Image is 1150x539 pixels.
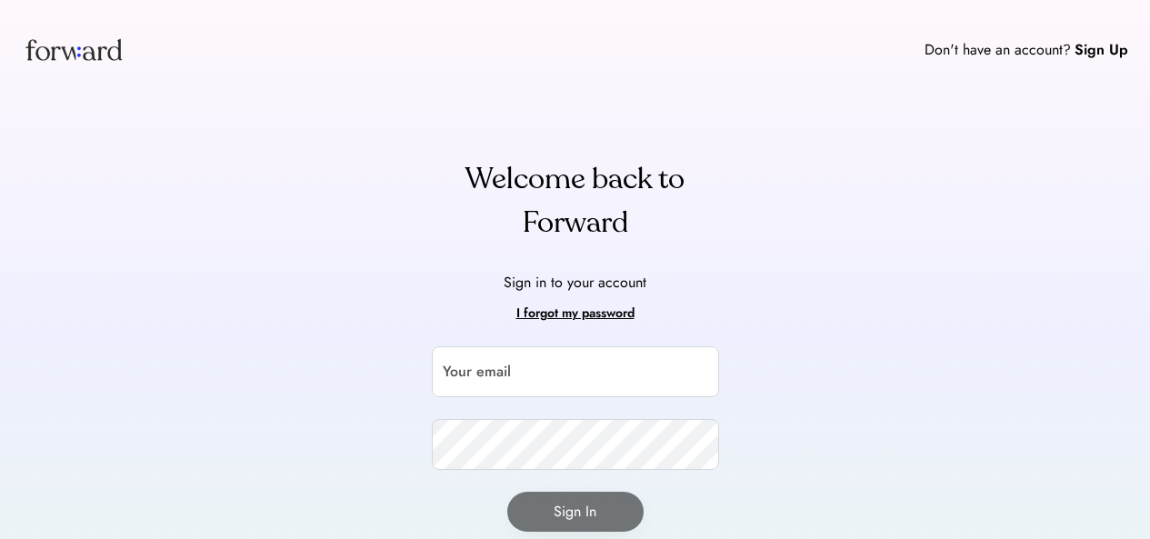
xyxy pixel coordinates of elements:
[507,492,644,532] button: Sign In
[504,272,646,294] div: Sign in to your account
[516,303,635,324] div: I forgot my password
[1075,39,1128,61] div: Sign Up
[925,39,1071,61] div: Don't have an account?
[432,157,719,245] div: Welcome back to Forward
[22,22,125,77] img: Forward logo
